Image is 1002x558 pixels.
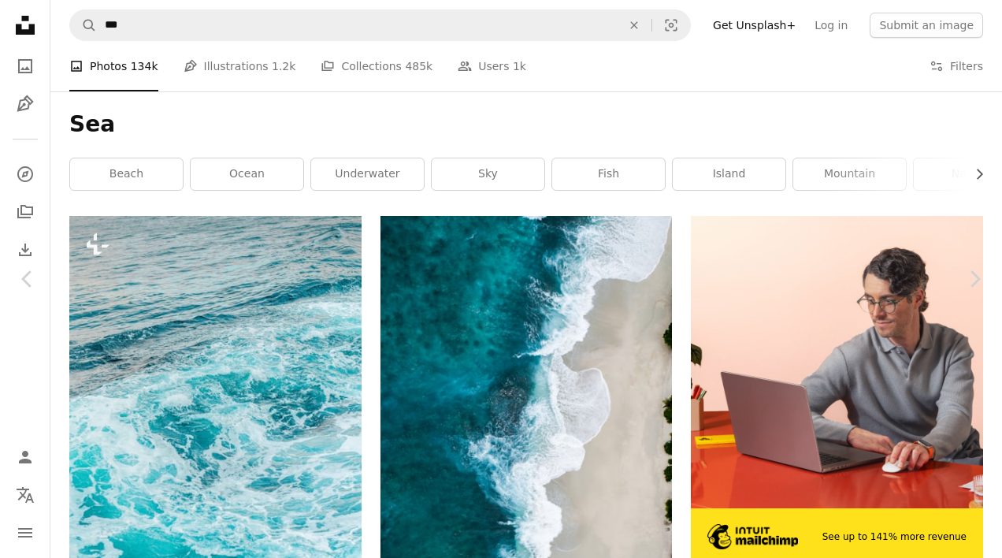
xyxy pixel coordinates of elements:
button: Search Unsplash [70,10,97,40]
form: Find visuals sitewide [69,9,691,41]
img: file-1690386555781-336d1949dad1image [707,524,798,549]
a: Collections [9,196,41,228]
button: Submit an image [870,13,983,38]
button: Menu [9,517,41,549]
a: Illustrations 1.2k [184,41,296,91]
a: fish [552,158,665,190]
a: Log in / Sign up [9,441,41,473]
a: Users 1k [458,41,526,91]
a: island [673,158,785,190]
a: Get Unsplash+ [703,13,805,38]
span: 1.2k [272,58,295,75]
a: mountain [793,158,906,190]
h1: Sea [69,110,983,139]
span: See up to 141% more revenue [822,530,967,544]
a: Illustrations [9,88,41,120]
a: beach [70,158,183,190]
a: Log in [805,13,857,38]
a: a man riding a surfboard on top of a wave in the ocean [69,429,362,443]
span: 485k [405,58,432,75]
button: Language [9,479,41,511]
a: Next [947,203,1002,355]
a: aerial photography of large body of water and shoreline [380,468,673,482]
a: Explore [9,158,41,190]
a: sky [432,158,544,190]
img: file-1722962848292-892f2e7827caimage [691,216,983,508]
a: Collections 485k [321,41,432,91]
a: Photos [9,50,41,82]
a: ocean [191,158,303,190]
button: scroll list to the right [965,158,983,190]
button: Clear [617,10,651,40]
button: Visual search [652,10,690,40]
button: Filters [930,41,983,91]
span: 1k [513,58,526,75]
a: underwater [311,158,424,190]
